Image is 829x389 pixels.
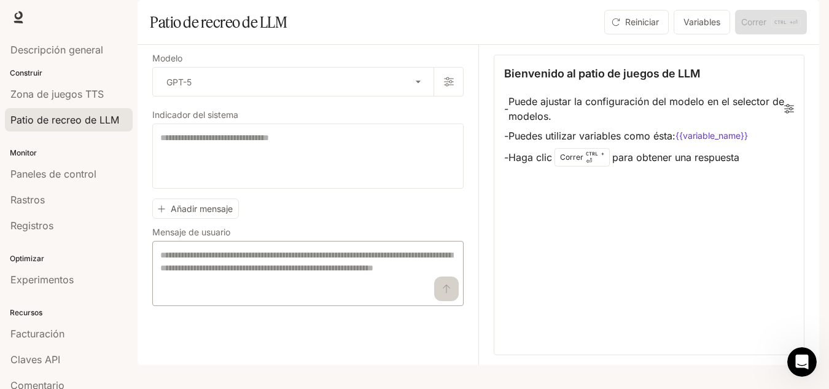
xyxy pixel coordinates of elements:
[20,138,147,145] div: Rubber Duck • AI Agent • Just now
[150,13,287,31] font: Patio de recreo de LLM
[508,130,675,142] font: Puedes utilizar variables como ésta:
[586,157,592,165] font: ⏎
[35,7,55,26] img: Imagen de perfil de Rubber Duck
[504,103,508,115] font: -
[192,5,216,28] button: Hogar
[10,48,236,162] div: Rubber Duck says…
[508,151,552,163] font: Haga clic
[20,55,192,128] div: Hi! I'm Inworld's Rubber Duck AI Agent. I can answer questions related to Inworld's products, lik...
[612,151,739,163] font: para obtener una respuesta
[8,5,31,28] button: volver
[560,152,583,162] font: Correr
[508,95,784,122] font: Puede ajustar la configuración del modelo en el selector de modelos.
[153,68,434,96] div: GPT-5
[586,151,604,157] font: CTRL +
[625,17,659,27] font: Reiniciar
[10,48,201,135] div: Hi! I'm Inworld's Rubber Duck AI Agent. I can answer questions related to Inworld's products, lik...
[78,284,88,294] button: Start recording
[211,279,230,299] button: Enviar un mensaje…
[166,77,192,87] font: GPT-5
[39,284,49,294] button: Selector de emojis
[171,203,233,214] font: Añadir mensaje
[787,347,817,377] iframe: Chat en vivo de Intercom
[683,17,720,27] font: Variables
[152,53,182,63] font: Modelo
[152,198,239,219] button: Añadir mensaje
[58,284,68,294] button: Selector de GIF
[19,284,29,294] button: Subir archivo adjunto
[674,10,730,34] button: Variables
[10,258,235,279] textarea: Haz una pregunta…
[152,227,230,237] font: Mensaje de usuario
[60,11,126,21] font: Pato de goma
[504,151,508,163] font: -
[504,130,508,142] font: -
[604,10,669,34] button: Reiniciar
[504,67,700,80] font: Bienvenido al patio de juegos de LLM
[152,109,238,120] font: Indicador del sistema
[675,130,748,142] code: {{variable_name}}
[216,5,238,27] div: Cerca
